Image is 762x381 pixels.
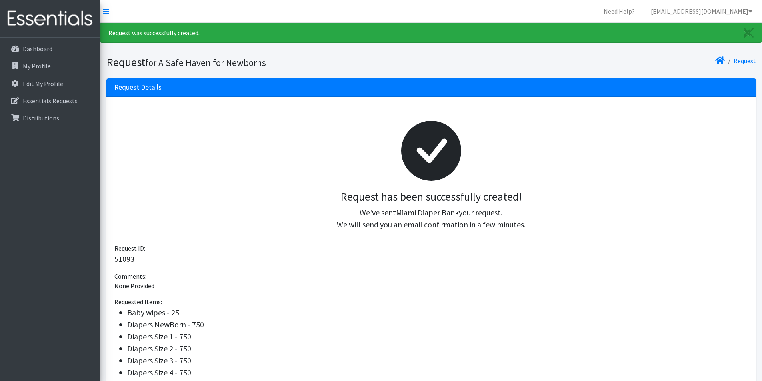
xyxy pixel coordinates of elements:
[3,5,97,32] img: HumanEssentials
[23,114,59,122] p: Distributions
[145,57,266,68] small: for A Safe Haven for Newborns
[127,343,748,355] li: Diapers Size 2 - 750
[597,3,641,19] a: Need Help?
[121,207,742,231] p: We've sent your request. We will send you an email confirmation in a few minutes.
[114,272,146,280] span: Comments:
[3,58,97,74] a: My Profile
[736,23,762,42] a: Close
[3,93,97,109] a: Essentials Requests
[114,253,748,265] p: 51093
[114,282,154,290] span: None Provided
[114,83,162,92] h3: Request Details
[114,244,145,252] span: Request ID:
[23,80,63,88] p: Edit My Profile
[644,3,759,19] a: [EMAIL_ADDRESS][DOMAIN_NAME]
[127,319,748,331] li: Diapers NewBorn - 750
[106,55,428,69] h1: Request
[23,97,78,105] p: Essentials Requests
[3,110,97,126] a: Distributions
[396,207,459,217] span: Miami Diaper Bank
[127,367,748,379] li: Diapers Size 4 - 750
[114,298,162,306] span: Requested Items:
[734,57,756,65] a: Request
[127,307,748,319] li: Baby wipes - 25
[23,62,51,70] p: My Profile
[121,190,742,204] h3: Request has been successfully created!
[127,331,748,343] li: Diapers Size 1 - 750
[127,355,748,367] li: Diapers Size 3 - 750
[23,45,52,53] p: Dashboard
[100,23,762,43] div: Request was successfully created.
[3,76,97,92] a: Edit My Profile
[3,41,97,57] a: Dashboard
